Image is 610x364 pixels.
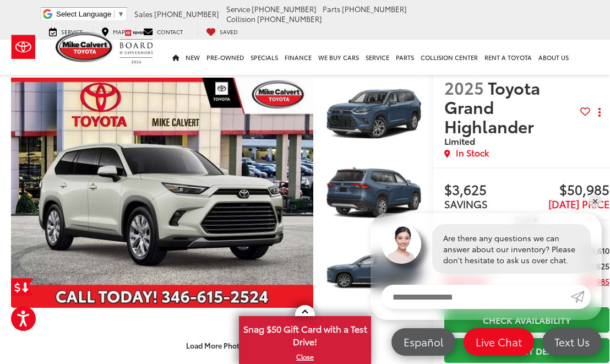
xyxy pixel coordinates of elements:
a: Live Chat [464,328,534,356]
a: Contact [135,26,191,36]
img: Agent profile photo [382,224,421,264]
span: Collision [226,14,255,24]
span: Toyota Grand Highlander [444,75,540,138]
span: Limited [444,134,475,147]
span: Sales [134,9,153,19]
input: Enter your message [382,285,571,309]
span: [PHONE_NUMBER] [252,4,317,14]
span: ​ [114,10,115,18]
a: Collision Center [417,40,481,75]
img: 2025 Toyota Grand Highlander Limited [324,77,423,151]
button: Load More Photos [178,336,255,355]
span: [DATE] PRICE [548,197,609,211]
a: Español [391,328,455,356]
a: Service [362,40,393,75]
span: ▼ [117,10,124,18]
a: Get Price Drop Alert [11,278,33,296]
img: Toyota [3,29,44,65]
a: About Us [535,40,572,75]
a: My Saved Vehicles [198,26,246,36]
span: In Stock [456,146,489,159]
a: Expand Photo 2 [325,156,422,229]
img: 2025 Toyota Grand Highlander Limited [324,156,423,230]
a: Expand Photo 3 [325,235,422,308]
span: Text Us [549,335,595,349]
a: Submit [571,285,591,309]
span: $3,625 [444,182,527,199]
span: dropdown dots [598,108,601,117]
span: [PHONE_NUMBER] [154,9,219,19]
button: Actions [590,102,609,122]
a: Home [169,40,182,75]
a: New [182,40,203,75]
a: Select Language​ [56,10,124,18]
a: Rent a Toyota [481,40,535,75]
span: Snag $50 Gift Card with a Test Drive! [240,317,370,351]
button: Less [510,210,543,230]
a: Text Us [542,328,602,356]
a: Expand Photo 1 [325,78,422,150]
span: Service [226,4,250,14]
a: Expand Photo 0 [11,78,313,308]
span: Select Language [56,10,111,18]
span: Español [398,335,449,349]
span: Service [61,28,83,36]
img: 2025 Toyota Grand Highlander Limited [8,77,317,308]
a: Map [93,26,133,36]
span: 2025 [444,75,484,99]
span: [PHONE_NUMBER] [342,4,407,14]
img: Mike Calvert Toyota [56,32,114,62]
a: Parts [393,40,417,75]
div: Are there any questions we can answer about our inventory? Please don't hesitate to ask us over c... [432,224,591,274]
a: Pre-Owned [203,40,247,75]
a: Specials [247,40,281,75]
span: Live Chat [470,335,527,349]
span: Map [113,28,125,36]
span: [PHONE_NUMBER] [257,14,322,24]
span: Contact [157,28,183,36]
span: Saved [220,28,238,36]
a: Service [41,26,91,36]
span: Parts [323,4,340,14]
a: WE BUY CARS [315,40,362,75]
span: $50,985 [527,182,609,199]
a: Finance [281,40,315,75]
span: SAVINGS [444,197,488,211]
